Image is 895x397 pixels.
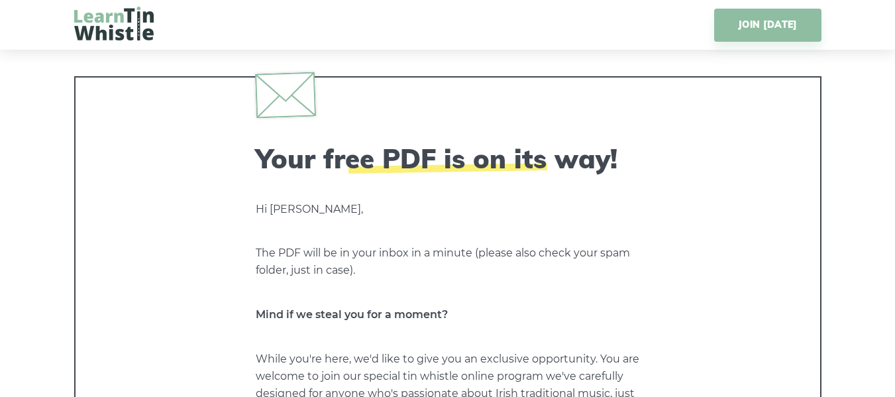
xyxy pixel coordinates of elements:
img: LearnTinWhistle.com [74,7,154,40]
p: Hi [PERSON_NAME], [256,201,640,218]
p: The PDF will be in your inbox in a minute (please also check your spam folder, just in case). [256,245,640,279]
strong: Mind if we steal you for a moment? [256,308,448,321]
h2: Your free PDF is on its way! [256,142,640,174]
img: envelope.svg [254,72,315,118]
a: JOIN [DATE] [714,9,821,42]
